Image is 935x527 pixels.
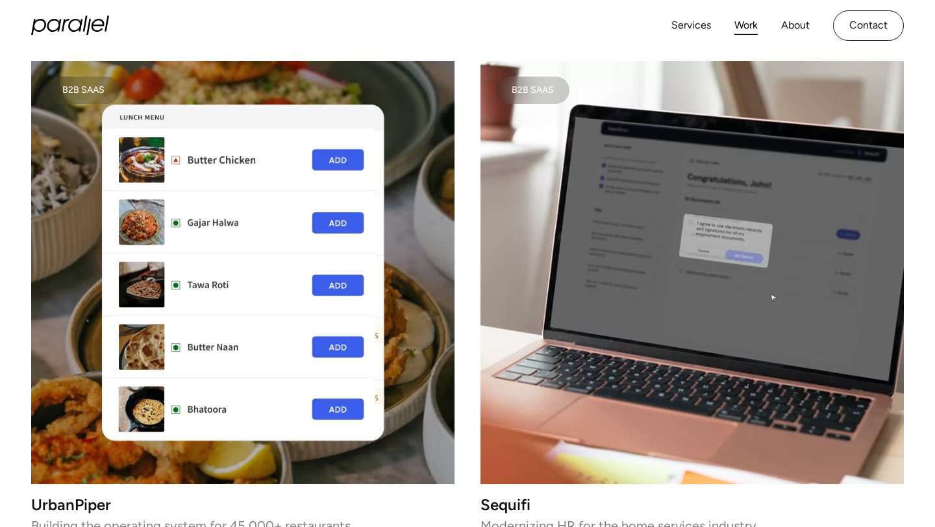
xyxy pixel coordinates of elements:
[31,500,455,511] h3: UrbanPiper
[512,87,554,93] div: B2B SaaS
[671,16,711,35] a: Services
[833,10,904,41] a: Contact
[31,16,109,35] a: home
[62,87,105,93] div: B2B SAAS
[781,16,810,35] a: About
[734,16,758,35] a: Work
[480,500,904,511] h3: Sequifi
